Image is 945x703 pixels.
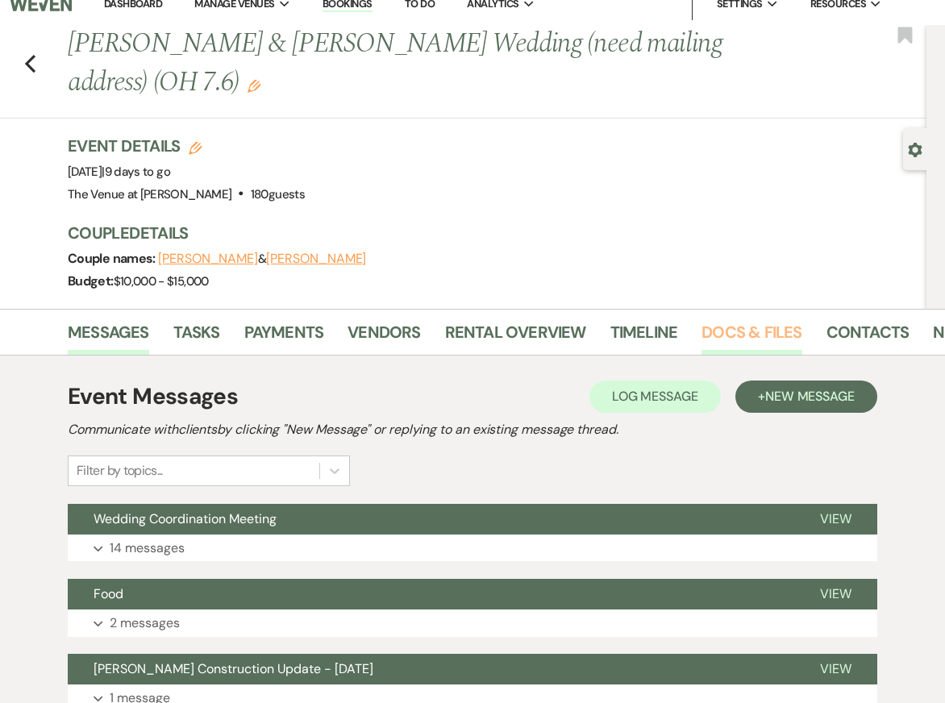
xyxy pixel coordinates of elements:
span: The Venue at [PERSON_NAME] [68,186,231,202]
span: Log Message [612,388,698,405]
button: Food [68,579,794,609]
button: [PERSON_NAME] [158,252,258,265]
button: Open lead details [908,141,922,156]
span: 9 days to go [105,164,170,180]
a: Contacts [826,319,910,355]
span: | [102,164,170,180]
span: Wedding Coordination Meeting [94,510,277,527]
button: 14 messages [68,535,877,562]
a: Tasks [173,319,220,355]
button: View [794,654,877,684]
h2: Communicate with clients by clicking "New Message" or replying to an existing message thread. [68,420,877,439]
a: Docs & Files [701,319,801,355]
button: [PERSON_NAME] [266,252,366,265]
a: Messages [68,319,149,355]
a: Rental Overview [445,319,586,355]
p: 14 messages [110,538,185,559]
a: Payments [244,319,324,355]
div: Filter by topics... [77,461,163,480]
span: View [820,585,851,602]
span: New Message [765,388,855,405]
button: +New Message [735,381,877,413]
h1: Event Messages [68,380,238,414]
h3: Event Details [68,135,305,157]
h3: Couple Details [68,222,910,244]
span: Couple names: [68,250,158,267]
button: 2 messages [68,609,877,637]
span: & [158,251,366,267]
span: 180 guests [251,186,305,202]
span: View [820,660,851,677]
span: [PERSON_NAME] Construction Update - [DATE] [94,660,373,677]
button: Wedding Coordination Meeting [68,504,794,535]
button: Log Message [589,381,721,413]
span: $10,000 - $15,000 [114,273,209,289]
a: Vendors [348,319,420,355]
button: View [794,579,877,609]
span: [DATE] [68,164,170,180]
a: Timeline [610,319,678,355]
span: View [820,510,851,527]
span: Budget: [68,272,114,289]
p: 2 messages [110,613,180,634]
button: [PERSON_NAME] Construction Update - [DATE] [68,654,794,684]
button: View [794,504,877,535]
span: Food [94,585,123,602]
h1: [PERSON_NAME] & [PERSON_NAME] Wedding (need mailing address) (OH 7.6) [68,25,748,102]
button: Edit [248,78,260,93]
